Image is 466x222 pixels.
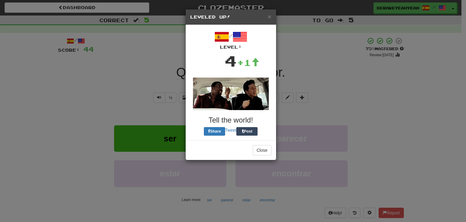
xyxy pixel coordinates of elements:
div: +1 [237,57,259,69]
div: 4 [225,50,237,71]
button: Share [204,127,225,136]
img: jackie-chan-chris-tucker-8e28c945e4edb08076433a56fe7d8633100bcb81acdffdd6d8700cc364528c3e.gif [193,78,269,110]
div: / [190,29,272,50]
button: Post [236,127,258,136]
h5: Leveled Up! [190,14,272,20]
h3: Tell the world! [190,116,272,124]
button: Close [253,145,272,155]
a: Tweet [225,128,236,133]
span: × [268,13,271,20]
div: Level: [190,44,272,50]
button: Close [268,13,271,20]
